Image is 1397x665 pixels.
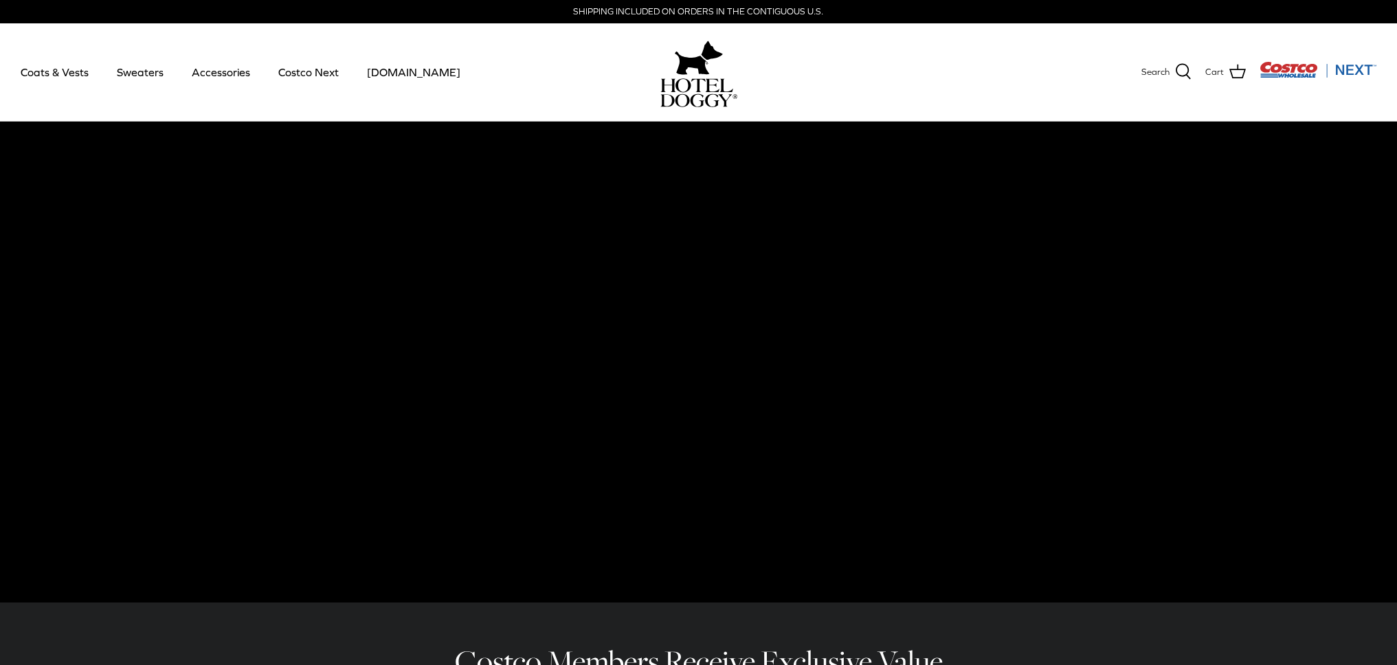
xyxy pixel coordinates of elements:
img: Costco Next [1260,61,1376,78]
a: Search [1141,63,1192,81]
a: Sweaters [104,49,176,95]
img: hoteldoggy.com [675,37,723,78]
a: Cart [1205,63,1246,81]
a: [DOMAIN_NAME] [355,49,473,95]
span: Cart [1205,65,1224,80]
a: Coats & Vests [8,49,101,95]
a: Costco Next [266,49,351,95]
img: hoteldoggycom [660,78,737,107]
span: Search [1141,65,1170,80]
a: hoteldoggy.com hoteldoggycom [660,37,737,107]
a: Accessories [179,49,262,95]
a: Visit Costco Next [1260,70,1376,80]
